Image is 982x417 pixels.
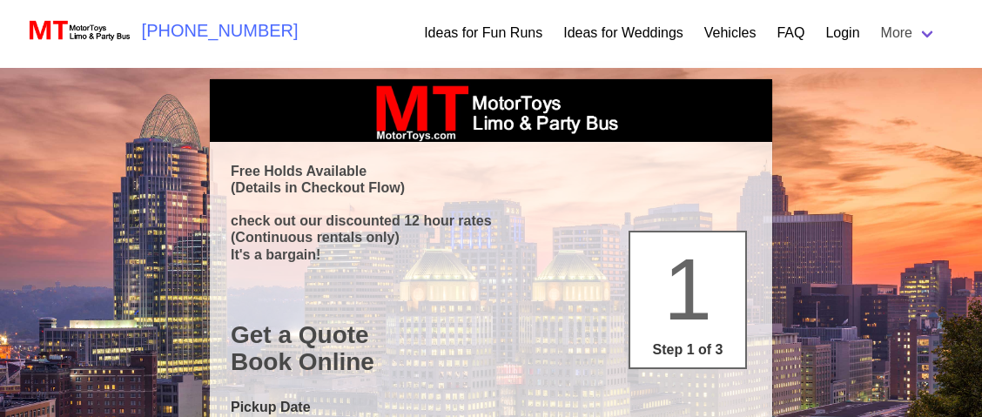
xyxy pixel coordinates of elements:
[663,240,712,338] span: 1
[360,79,622,142] img: box_logo_brand.jpeg
[777,23,804,44] a: FAQ
[142,17,299,44] a: [PHONE_NUMBER]
[24,18,131,43] img: MotorToys Logo
[871,16,947,50] a: More
[825,23,859,44] a: Login
[231,229,751,245] p: (Continuous rentals only)
[704,23,757,44] a: Vehicles
[231,179,751,196] p: (Details in Checkout Flow)
[637,340,738,360] p: Step 1 of 3
[231,321,751,376] h1: Get a Quote Book Online
[424,23,542,44] a: Ideas for Fun Runs
[563,23,683,44] a: Ideas for Weddings
[231,163,751,179] p: Free Holds Available
[231,212,751,229] p: check out our discounted 12 hour rates
[231,246,751,263] p: It's a bargain!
